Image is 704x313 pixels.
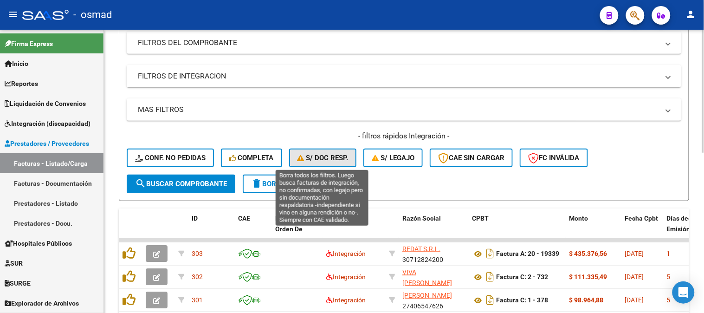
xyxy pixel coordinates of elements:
[243,175,326,193] button: Borrar Filtros
[496,250,559,258] strong: Factura A: 20 - 19339
[569,273,607,280] strong: $ 111.335,49
[625,250,644,257] span: [DATE]
[289,149,357,167] button: S/ Doc Resp.
[229,154,274,162] span: Completa
[221,149,282,167] button: Completa
[625,273,644,280] span: [DATE]
[496,274,548,281] strong: Factura C: 2 - 732
[363,149,423,167] button: S/ legajo
[138,38,659,48] mat-panel-title: FILTROS DEL COMPROBANTE
[484,246,496,261] i: Descargar documento
[5,298,79,308] span: Explorador de Archivos
[127,175,235,193] button: Buscar Comprobante
[621,209,663,249] datatable-header-cell: Fecha Cpbt
[438,154,504,162] span: CAE SIN CARGAR
[484,269,496,284] i: Descargar documento
[5,238,72,248] span: Hospitales Públicos
[667,273,671,280] span: 5
[135,154,206,162] span: Conf. no pedidas
[275,215,310,233] span: Facturado x Orden De
[402,244,465,263] div: 30712824200
[5,258,23,268] span: SUR
[5,278,31,288] span: SURGE
[192,215,198,222] span: ID
[135,180,227,188] span: Buscar Comprobante
[5,118,90,129] span: Integración (discapacidad)
[251,178,262,189] mat-icon: delete
[372,154,414,162] span: S/ legajo
[127,98,681,121] mat-expansion-panel-header: MAS FILTROS
[625,215,659,222] span: Fecha Cpbt
[326,250,366,257] span: Integración
[297,154,349,162] span: S/ Doc Resp.
[685,9,697,20] mat-icon: person
[402,267,465,287] div: 27209622233
[5,59,28,69] span: Inicio
[402,268,452,287] span: VIVA [PERSON_NAME]
[569,296,604,304] strong: $ 98.964,88
[520,149,588,167] button: FC Inválida
[667,296,671,304] span: 5
[251,180,318,188] span: Borrar Filtros
[399,209,468,249] datatable-header-cell: Razón Social
[402,245,440,253] span: REDAT S.R.L.
[192,296,203,304] span: 301
[402,290,465,310] div: 27406547626
[566,209,621,249] datatable-header-cell: Monto
[127,32,681,54] mat-expansion-panel-header: FILTROS DEL COMPROBANTE
[430,149,513,167] button: CAE SIN CARGAR
[73,5,112,25] span: - osmad
[468,209,566,249] datatable-header-cell: CPBT
[188,209,234,249] datatable-header-cell: ID
[326,215,340,222] span: Area
[569,250,607,257] strong: $ 435.376,56
[402,215,441,222] span: Razón Social
[326,273,366,280] span: Integración
[569,215,588,222] span: Monto
[127,149,214,167] button: Conf. no pedidas
[138,104,659,115] mat-panel-title: MAS FILTROS
[625,296,644,304] span: [DATE]
[326,296,366,304] span: Integración
[667,215,699,233] span: Días desde Emisión
[528,154,580,162] span: FC Inválida
[135,178,146,189] mat-icon: search
[127,131,681,141] h4: - filtros rápidos Integración -
[323,209,385,249] datatable-header-cell: Area
[7,9,19,20] mat-icon: menu
[402,292,452,299] span: [PERSON_NAME]
[238,215,250,222] span: CAE
[484,293,496,307] i: Descargar documento
[271,209,323,249] datatable-header-cell: Facturado x Orden De
[5,138,89,149] span: Prestadores / Proveedores
[472,215,489,222] span: CPBT
[667,250,671,257] span: 1
[5,98,86,109] span: Liquidación de Convenios
[5,39,53,49] span: Firma Express
[138,71,659,81] mat-panel-title: FILTROS DE INTEGRACION
[496,297,548,304] strong: Factura C: 1 - 378
[234,209,271,249] datatable-header-cell: CAE
[5,78,38,89] span: Reportes
[192,273,203,280] span: 302
[192,250,203,257] span: 303
[672,281,695,304] div: Open Intercom Messenger
[127,65,681,87] mat-expansion-panel-header: FILTROS DE INTEGRACION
